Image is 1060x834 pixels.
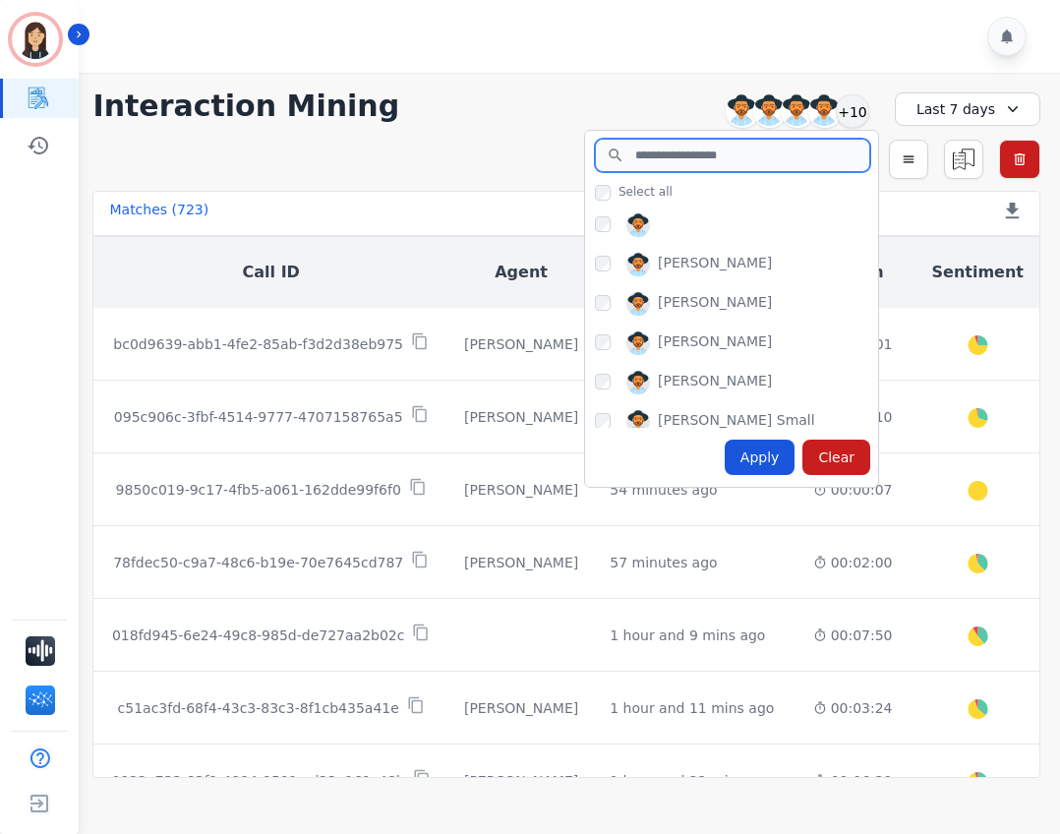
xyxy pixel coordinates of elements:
div: 1 hour and 22 mins ago [610,771,774,791]
div: [PERSON_NAME] [658,331,772,355]
button: Agent [495,261,548,284]
button: Call ID [243,261,300,284]
div: Last 7 days [895,92,1040,126]
div: [PERSON_NAME] [658,253,772,276]
div: Apply [725,440,795,475]
p: 018fd945-6e24-49c8-985d-de727aa2b02c [112,625,405,645]
div: [PERSON_NAME] [464,334,578,354]
span: Select all [618,184,673,200]
p: 9850c019-9c17-4fb5-a061-162dde99f6f0 [116,480,401,500]
p: bc0d9639-abb1-4fe2-85ab-f3d2d38eb975 [113,334,403,354]
div: 1 hour and 9 mins ago [610,625,765,645]
div: 00:07:50 [813,625,893,645]
div: [PERSON_NAME] [464,771,578,791]
p: 78fdec50-c9a7-48c6-b19e-70e7645cd787 [113,553,403,572]
div: [PERSON_NAME] [658,292,772,316]
div: [PERSON_NAME] [658,371,772,394]
div: Clear [802,440,870,475]
div: [PERSON_NAME] [464,698,578,718]
div: 00:02:00 [813,553,893,572]
div: 00:06:39 [813,771,893,791]
button: Sentiment [932,261,1024,284]
h1: Interaction Mining [92,89,399,124]
img: Bordered avatar [12,16,59,63]
div: 00:03:24 [813,698,893,718]
div: [PERSON_NAME] [464,480,578,500]
p: 0922e733-83f9-4894-9501-cd33a161c48b [112,771,405,791]
div: [PERSON_NAME] Small [658,410,815,434]
div: [PERSON_NAME] [464,553,578,572]
p: 095c906c-3fbf-4514-9777-4707158765a5 [114,407,403,427]
div: 54 minutes ago [610,480,717,500]
div: +10 [836,94,869,128]
div: 1 hour and 11 mins ago [610,698,774,718]
div: 57 minutes ago [610,553,717,572]
div: Matches ( 723 ) [109,200,208,227]
div: [PERSON_NAME] [464,407,578,427]
div: 00:00:07 [813,480,893,500]
p: c51ac3fd-68f4-43c3-83c3-8f1cb435a41e [118,698,399,718]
